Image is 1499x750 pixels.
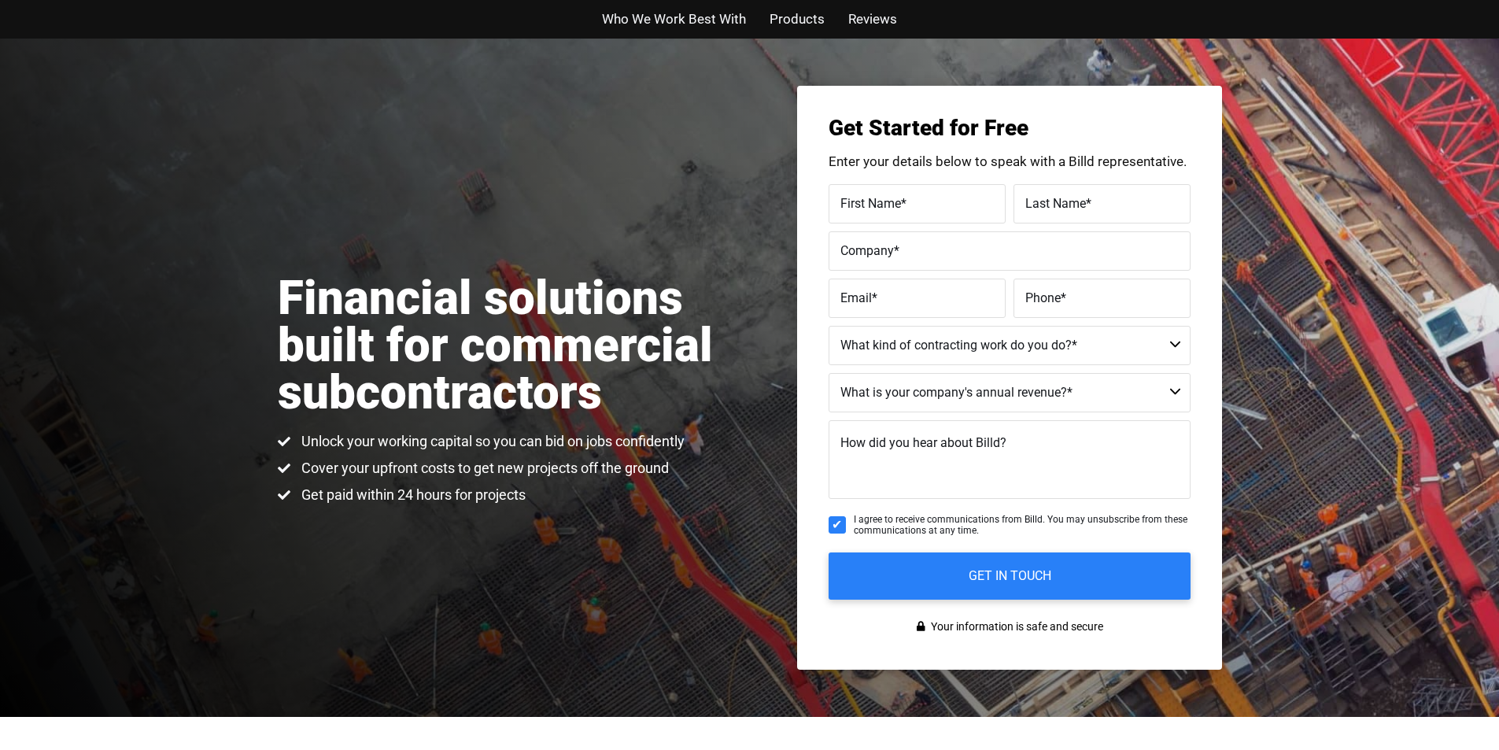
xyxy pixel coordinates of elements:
[770,8,825,31] a: Products
[840,435,1006,450] span: How did you hear about Billd?
[1025,290,1061,305] span: Phone
[297,459,669,478] span: Cover your upfront costs to get new projects off the ground
[829,552,1191,600] input: GET IN TOUCH
[840,242,894,257] span: Company
[840,195,901,210] span: First Name
[278,275,750,416] h1: Financial solutions built for commercial subcontractors
[854,514,1191,537] span: I agree to receive communications from Billd. You may unsubscribe from these communications at an...
[829,155,1191,168] p: Enter your details below to speak with a Billd representative.
[829,117,1191,139] h3: Get Started for Free
[1025,195,1086,210] span: Last Name
[602,8,746,31] a: Who We Work Best With
[297,432,685,451] span: Unlock your working capital so you can bid on jobs confidently
[829,516,846,534] input: I agree to receive communications from Billd. You may unsubscribe from these communications at an...
[927,615,1103,638] span: Your information is safe and secure
[840,290,872,305] span: Email
[297,486,526,504] span: Get paid within 24 hours for projects
[848,8,897,31] a: Reviews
